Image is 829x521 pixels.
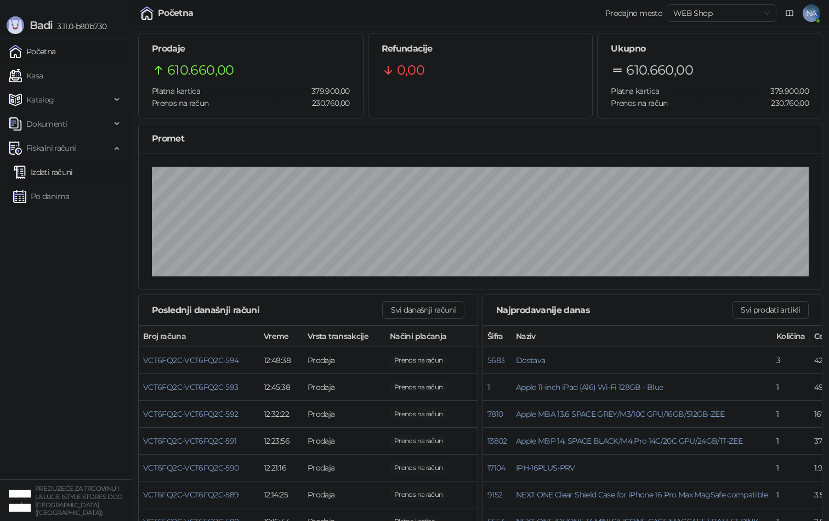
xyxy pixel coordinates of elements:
[772,401,810,428] td: 1
[26,89,54,111] span: Katalog
[772,347,810,374] td: 3
[152,98,208,108] span: Prenos na račun
[605,9,662,17] div: Prodajno mesto
[390,381,447,393] span: 167.900,00
[303,326,385,347] th: Vrsta transakcije
[763,85,809,97] span: 379.900,00
[382,42,580,55] h5: Refundacije
[772,428,810,455] td: 1
[9,490,31,512] img: 64x64-companyLogo-77b92cf4-9946-4f36-9751-bf7bb5fd2c7d.png
[487,463,506,473] button: 17104
[9,41,56,63] a: Početna
[390,408,447,420] span: 3.220,00
[390,354,447,366] span: 49.900,00
[487,382,490,392] button: 1
[143,355,239,365] button: VCT6FQ2C-VCT6FQ2C-594
[732,301,809,319] button: Svi prodati artikli
[35,485,123,517] small: PREDUZEĆE ZA TRGOVINU I USLUGE ISTYLE STORES DOO [GEOGRAPHIC_DATA] ([GEOGRAPHIC_DATA])
[516,463,575,473] button: IPH-16PLUS-PRV
[390,462,447,474] span: 3.920,00
[7,16,24,34] img: Logo
[487,355,504,365] button: 5683
[390,435,447,447] span: 2.320,00
[673,5,770,21] span: WEB Shop
[611,42,809,55] h5: Ukupno
[143,382,239,392] button: VCT6FQ2C-VCT6FQ2C-593
[152,42,350,55] h5: Prodaje
[152,303,382,317] div: Poslednji današnji računi
[496,303,732,317] div: Najprodavanije danas
[13,161,73,183] a: Izdati računi
[516,382,663,392] button: Apple 11-inch iPad (A16) Wi-Fi 128GB - Blue
[390,489,447,501] span: 3.500,00
[382,301,464,319] button: Svi današnji računi
[9,65,43,87] a: Kasa
[143,436,237,446] button: VCT6FQ2C-VCT6FQ2C-591
[512,326,772,347] th: Naziv
[487,490,502,500] button: 9152
[487,436,507,446] button: 13802
[259,455,303,482] td: 12:21:16
[303,428,385,455] td: Prodaja
[487,409,503,419] button: 7810
[259,482,303,508] td: 12:14:25
[143,490,239,500] button: VCT6FQ2C-VCT6FQ2C-589
[259,401,303,428] td: 12:32:22
[516,409,724,419] button: Apple MBA 13.6 SPACE GREY/M3/10C GPU/16GB/512GB-ZEE
[385,326,495,347] th: Načini plaćanja
[167,60,234,81] span: 610.660,00
[13,185,69,207] a: Po danima
[763,97,809,109] span: 230.760,00
[158,9,194,18] div: Početna
[152,86,200,96] span: Platna kartica
[772,374,810,401] td: 1
[516,355,546,365] button: Dostava
[772,455,810,482] td: 1
[259,326,303,347] th: Vreme
[516,490,768,500] button: NEXT ONE Clear Shield Case for iPhone 16 Pro Max MagSafe compatible
[397,60,424,81] span: 0,00
[781,4,798,22] a: Dokumentacija
[143,409,239,419] button: VCT6FQ2C-VCT6FQ2C-592
[303,455,385,482] td: Prodaja
[143,463,239,473] button: VCT6FQ2C-VCT6FQ2C-590
[152,132,809,145] div: Promet
[304,97,350,109] span: 230.760,00
[303,347,385,374] td: Prodaja
[772,326,810,347] th: Količina
[259,374,303,401] td: 12:45:38
[304,85,350,97] span: 379.900,00
[30,19,53,32] span: Badi
[259,347,303,374] td: 12:48:38
[259,428,303,455] td: 12:23:56
[626,60,693,81] span: 610.660,00
[26,137,76,159] span: Fiskalni računi
[516,436,742,446] button: Apple MBP 14: SPACE BLACK/M4 Pro 14C/20C GPU/24GB/1T-ZEE
[303,401,385,428] td: Prodaja
[303,374,385,401] td: Prodaja
[772,482,810,508] td: 1
[611,86,659,96] span: Platna kartica
[139,326,259,347] th: Broj računa
[483,326,512,347] th: Šifra
[53,21,106,31] span: 3.11.0-b80b730
[303,482,385,508] td: Prodaja
[611,98,667,108] span: Prenos na račun
[803,4,820,22] span: NA
[26,113,67,135] span: Dokumenti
